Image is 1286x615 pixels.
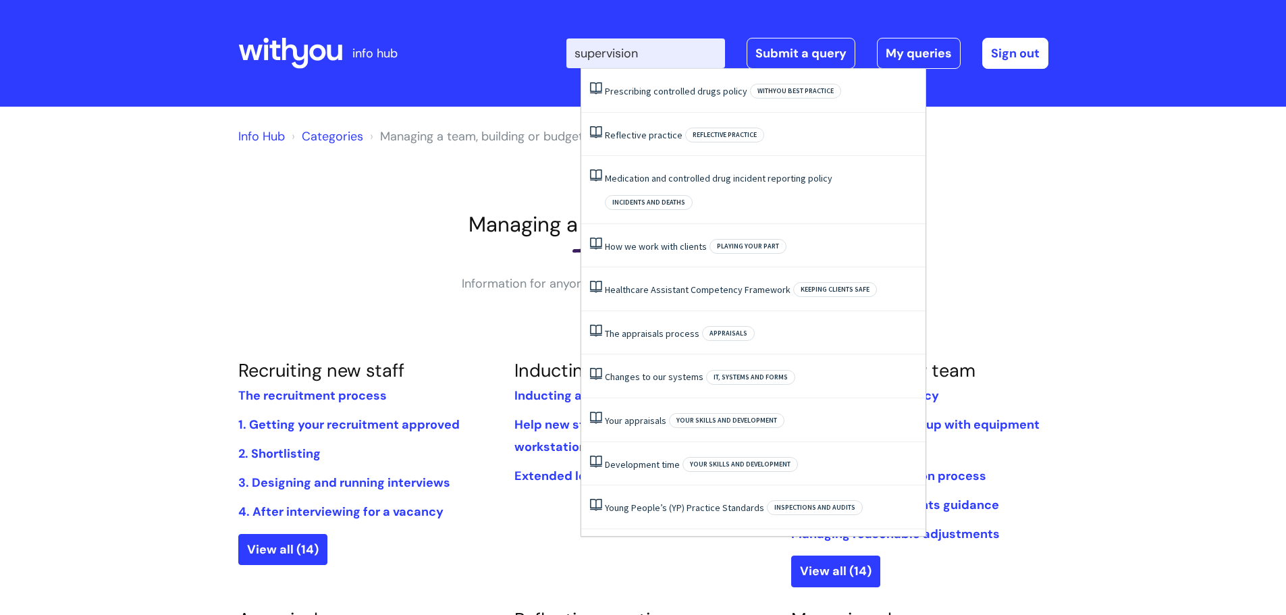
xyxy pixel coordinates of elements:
[605,195,693,210] span: Incidents and deaths
[238,417,460,433] a: 1. Getting your recruitment approved
[238,534,327,565] a: View all (14)
[605,371,703,383] a: Changes to our systems
[982,38,1048,69] a: Sign out
[367,126,583,147] li: Managing a team, building or budget
[605,240,707,252] a: How we work with clients
[514,358,704,382] a: Inducting new starters
[702,326,755,341] span: Appraisals
[793,282,877,297] span: Keeping clients safe
[791,556,880,587] a: View all (14)
[441,273,846,317] p: Information for anyone managing another staff member or team, building or budget.
[238,504,444,520] a: 4. After interviewing for a vacancy
[750,84,841,99] span: WithYou best practice
[514,417,697,454] a: Help new starters assess their workstation
[238,128,285,144] a: Info Hub
[352,43,398,64] p: info hub
[238,387,387,404] a: The recruitment process
[302,128,363,144] a: Categories
[238,358,404,382] a: Recruiting new staff
[238,475,450,491] a: 3. Designing and running interviews
[514,468,758,484] a: Extended leave - guidance for managers
[238,446,321,462] a: 2. Shortlisting
[514,387,654,404] a: Inducting a new starter
[791,526,1000,542] a: Managing reasonable adjustments
[669,413,784,428] span: Your skills and development
[605,458,680,471] a: Development time
[605,284,791,296] a: Healthcare Assistant Competency Framework
[706,370,795,385] span: IT, systems and forms
[605,415,666,427] a: Your appraisals
[877,38,961,69] a: My queries
[605,129,682,141] a: Reflective practice
[238,212,1048,237] h1: Managing a team, building or budget
[288,126,363,147] li: Solution home
[605,85,747,97] a: Prescribing controlled drugs policy
[767,500,863,515] span: Inspections and audits
[682,457,798,472] span: Your skills and development
[747,38,855,69] a: Submit a query
[605,327,699,340] a: The appraisals process
[605,502,764,514] a: Young People’s (YP) Practice Standards
[566,38,1048,69] div: | -
[605,172,832,184] a: Medication and controlled drug incident reporting policy
[709,239,786,254] span: Playing your part
[685,128,764,142] span: Reflective practice
[566,38,725,68] input: Search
